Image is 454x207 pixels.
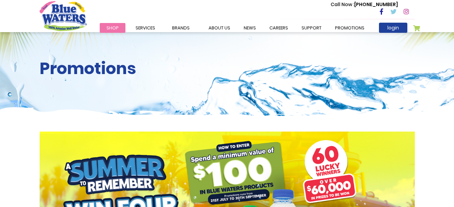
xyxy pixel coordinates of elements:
a: about us [202,23,237,33]
h2: Promotions [40,59,415,78]
a: careers [263,23,295,33]
span: Brands [172,25,190,31]
a: support [295,23,328,33]
a: Promotions [328,23,371,33]
a: store logo [40,1,87,31]
span: Services [136,25,155,31]
a: login [379,23,407,33]
p: [PHONE_NUMBER] [331,1,398,8]
span: Call Now : [331,1,354,8]
a: News [237,23,263,33]
span: Shop [106,25,119,31]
